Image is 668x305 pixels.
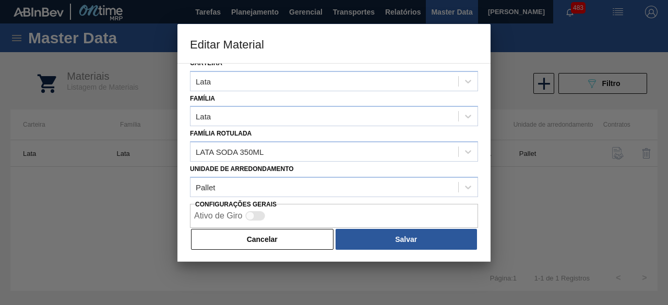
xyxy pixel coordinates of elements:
label: Carteira [190,59,222,67]
label: Unidade de arredondamento [190,165,294,173]
button: Cancelar [191,229,333,250]
div: LATA SODA 350ML [196,148,264,156]
label: Configurações Gerais [195,201,277,208]
label: Família [190,95,215,102]
div: Pallet [196,182,216,191]
h3: Editar Material [177,24,491,64]
button: Salvar [336,229,477,250]
div: Lata [196,112,211,121]
div: Lata [196,77,211,86]
label: Família Rotulada [190,130,252,137]
label: Ativo de Giro [194,211,242,220]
